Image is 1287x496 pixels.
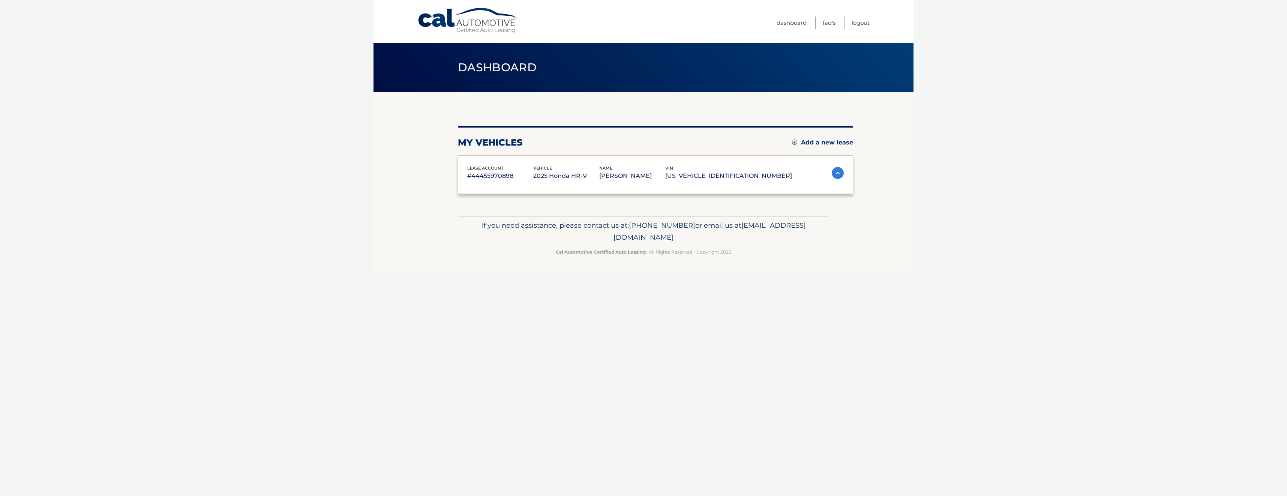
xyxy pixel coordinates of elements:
[629,221,695,230] span: [PHONE_NUMBER]
[533,171,599,181] p: 2025 Honda HR-V
[417,8,519,34] a: Cal Automotive
[665,165,673,171] span: vin
[792,140,797,145] img: add.svg
[613,221,806,242] span: [EMAIL_ADDRESS][DOMAIN_NAME]
[777,17,807,29] a: Dashboard
[599,165,612,171] span: name
[792,139,853,146] a: Add a new lease
[463,219,824,243] p: If you need assistance, please contact us at: or email us at
[599,171,665,181] p: [PERSON_NAME]
[852,17,870,29] a: Logout
[458,137,523,148] h2: my vehicles
[832,167,844,179] img: accordion-active.svg
[533,165,552,171] span: vehicle
[467,165,504,171] span: lease account
[463,248,824,256] p: - All Rights Reserved - Copyright 2025
[823,17,835,29] a: FAQ's
[458,60,537,74] span: Dashboard
[665,171,792,181] p: [US_VEHICLE_IDENTIFICATION_NUMBER]
[467,171,533,181] p: #44455970898
[556,249,646,255] strong: Cal Automotive Certified Auto Leasing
